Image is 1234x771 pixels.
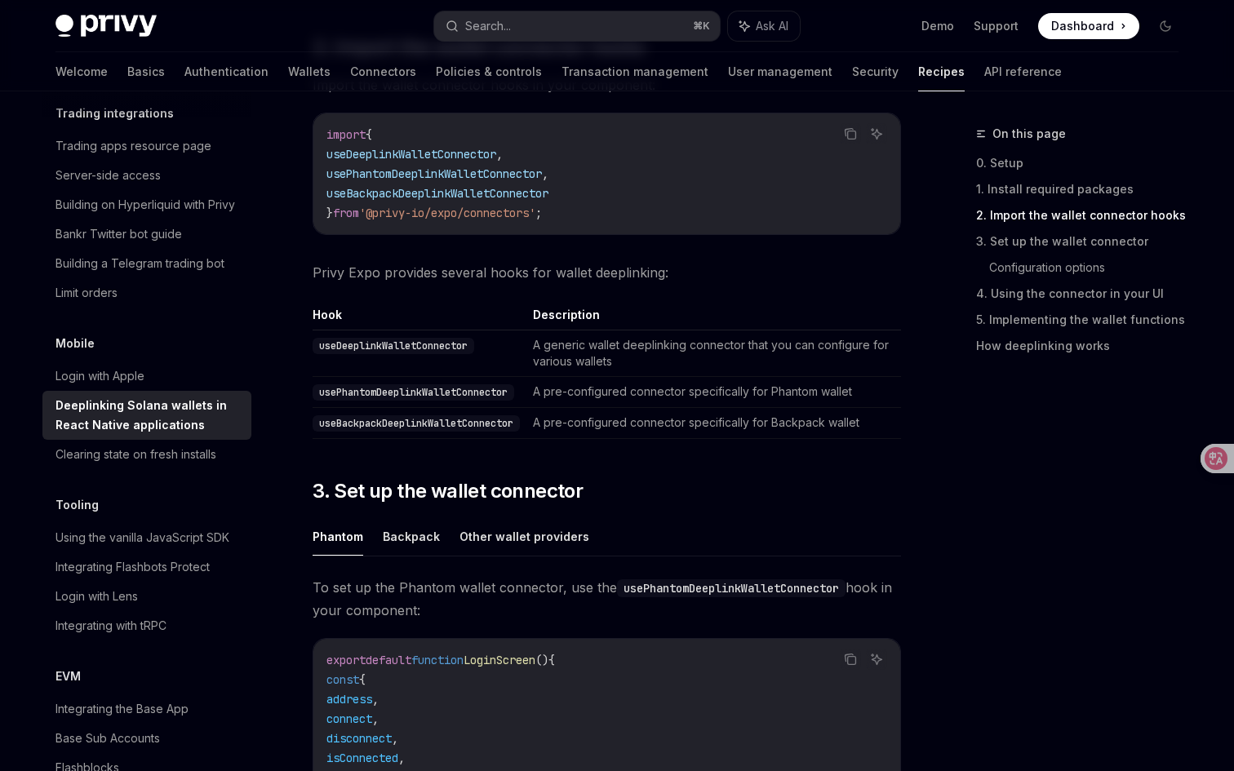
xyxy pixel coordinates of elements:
div: Clearing state on fresh installs [55,445,216,464]
span: , [372,711,379,726]
button: Toggle dark mode [1152,13,1179,39]
a: Support [974,18,1019,34]
code: useDeeplinkWalletConnector [313,338,474,354]
span: { [359,672,366,687]
button: Copy the contents from the code block [840,123,861,144]
span: function [411,653,464,667]
span: useBackpackDeeplinkWalletConnector [326,186,548,201]
h5: EVM [55,667,81,686]
a: API reference [984,52,1062,91]
h5: Mobile [55,334,95,353]
span: { [366,127,372,142]
a: Building on Hyperliquid with Privy [42,190,251,219]
code: useBackpackDeeplinkWalletConnector [313,415,520,432]
img: dark logo [55,15,157,38]
a: Clearing state on fresh installs [42,440,251,469]
span: from [333,206,359,220]
div: Using the vanilla JavaScript SDK [55,528,229,547]
a: Deeplinking Solana wallets in React Native applications [42,391,251,440]
a: 3. Set up the wallet connector [976,228,1192,255]
div: Integrating Flashbots Protect [55,557,210,577]
div: Deeplinking Solana wallets in React Native applications [55,396,242,435]
div: Login with Lens [55,587,138,606]
div: Base Sub Accounts [55,729,160,748]
a: Wallets [288,52,331,91]
div: Integrating with tRPC [55,616,166,636]
span: , [496,147,503,162]
button: Backpack [383,517,440,556]
button: Other wallet providers [459,517,589,556]
a: Authentication [184,52,269,91]
span: '@privy-io/expo/connectors' [359,206,535,220]
a: Configuration options [989,255,1192,281]
button: Search...⌘K [434,11,720,41]
span: import [326,127,366,142]
span: disconnect [326,731,392,746]
span: export [326,653,366,667]
td: A pre-configured connector specifically for Backpack wallet [526,408,901,439]
div: Limit orders [55,283,118,303]
button: Phantom [313,517,363,556]
span: ; [535,206,542,220]
button: Ask AI [728,11,800,41]
a: Recipes [918,52,965,91]
span: () [535,653,548,667]
span: } [326,206,333,220]
a: 5. Implementing the wallet functions [976,307,1192,333]
a: Login with Lens [42,582,251,611]
span: address [326,692,372,707]
span: , [392,731,398,746]
a: Limit orders [42,278,251,308]
span: useDeeplinkWalletConnector [326,147,496,162]
a: 0. Setup [976,150,1192,176]
a: 2. Import the wallet connector hooks [976,202,1192,228]
a: Basics [127,52,165,91]
div: Search... [465,16,511,36]
code: usePhantomDeeplinkWalletConnector [313,384,514,401]
span: 3. Set up the wallet connector [313,478,583,504]
div: Building on Hyperliquid with Privy [55,195,235,215]
button: Copy the contents from the code block [840,649,861,670]
span: Privy Expo provides several hooks for wallet deeplinking: [313,261,901,284]
a: Dashboard [1038,13,1139,39]
button: Ask AI [866,649,887,670]
span: connect [326,711,372,726]
a: Trading apps resource page [42,131,251,161]
a: Server-side access [42,161,251,190]
span: const [326,672,359,687]
a: Connectors [350,52,416,91]
a: 4. Using the connector in your UI [976,281,1192,307]
span: usePhantomDeeplinkWalletConnector [326,166,542,181]
span: isConnected [326,751,398,765]
a: Demo [921,18,954,34]
span: LoginScreen [464,653,535,667]
a: Transaction management [562,52,708,91]
a: Bankr Twitter bot guide [42,219,251,249]
th: Description [526,307,901,330]
a: Building a Telegram trading bot [42,249,251,278]
span: , [372,692,379,707]
a: 1. Install required packages [976,176,1192,202]
div: Server-side access [55,166,161,185]
code: usePhantomDeeplinkWalletConnector [617,579,846,597]
span: To set up the Phantom wallet connector, use the hook in your component: [313,576,901,622]
a: Using the vanilla JavaScript SDK [42,523,251,552]
span: , [398,751,405,765]
h5: Tooling [55,495,99,515]
a: Security [852,52,899,91]
span: , [542,166,548,181]
div: Bankr Twitter bot guide [55,224,182,244]
th: Hook [313,307,526,330]
span: ⌘ K [693,20,710,33]
td: A pre-configured connector specifically for Phantom wallet [526,377,901,408]
div: Login with Apple [55,366,144,386]
a: Integrating the Base App [42,694,251,724]
a: Login with Apple [42,361,251,391]
a: Welcome [55,52,108,91]
span: default [366,653,411,667]
div: Integrating the Base App [55,699,189,719]
button: Ask AI [866,123,887,144]
a: Base Sub Accounts [42,724,251,753]
div: Trading apps resource page [55,136,211,156]
a: Integrating with tRPC [42,611,251,640]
